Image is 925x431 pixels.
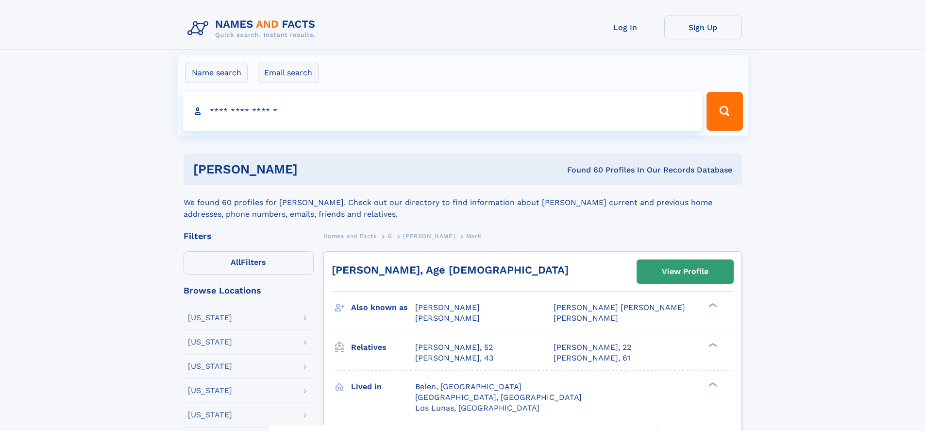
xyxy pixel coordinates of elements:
[587,16,664,39] a: Log In
[387,233,392,240] span: G
[706,342,718,348] div: ❯
[184,185,742,220] div: We found 60 profiles for [PERSON_NAME]. Check out our directory to find information about [PERSON...
[706,92,742,131] button: Search Button
[415,303,480,312] span: [PERSON_NAME]
[415,342,493,353] a: [PERSON_NAME], 52
[706,381,718,387] div: ❯
[554,342,631,353] a: [PERSON_NAME], 22
[183,92,703,131] input: search input
[323,230,377,242] a: Names and Facts
[664,16,742,39] a: Sign Up
[188,411,232,419] div: [US_STATE]
[637,260,733,283] a: View Profile
[351,299,415,316] h3: Also known as
[554,313,618,323] span: [PERSON_NAME]
[415,313,480,323] span: [PERSON_NAME]
[184,16,323,42] img: Logo Names and Facts
[258,63,319,83] label: Email search
[184,251,314,275] label: Filters
[193,163,433,175] h1: [PERSON_NAME]
[554,353,630,363] a: [PERSON_NAME], 61
[403,230,455,242] a: [PERSON_NAME]
[554,303,685,312] span: [PERSON_NAME] [PERSON_NAME]
[387,230,392,242] a: G
[415,382,521,391] span: Belen, [GEOGRAPHIC_DATA]
[432,165,732,175] div: Found 60 Profiles In Our Records Database
[351,379,415,395] h3: Lived in
[662,260,708,283] div: View Profile
[466,233,481,240] span: Mark
[351,339,415,356] h3: Relatives
[706,302,718,309] div: ❯
[188,362,232,370] div: [US_STATE]
[403,233,455,240] span: [PERSON_NAME]
[415,353,493,363] a: [PERSON_NAME], 43
[188,387,232,395] div: [US_STATE]
[188,338,232,346] div: [US_STATE]
[332,264,569,276] a: [PERSON_NAME], Age [DEMOGRAPHIC_DATA]
[188,314,232,322] div: [US_STATE]
[415,403,539,413] span: Los Lunas, [GEOGRAPHIC_DATA]
[185,63,248,83] label: Name search
[231,258,241,267] span: All
[415,393,582,402] span: [GEOGRAPHIC_DATA], [GEOGRAPHIC_DATA]
[184,232,314,241] div: Filters
[184,286,314,295] div: Browse Locations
